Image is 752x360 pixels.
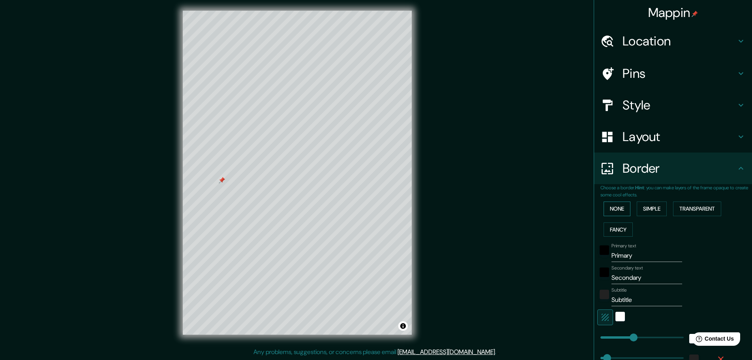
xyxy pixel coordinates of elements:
div: Layout [594,121,752,153]
iframe: Help widget launcher [682,329,743,351]
button: color-222222 [600,290,609,299]
h4: Border [623,160,736,176]
img: pin-icon.png [692,11,698,17]
button: Fancy [604,222,633,237]
button: white [615,312,625,321]
p: Choose a border. : you can make layers of the frame opaque to create some cool effects. [600,184,752,198]
div: Style [594,89,752,121]
button: None [604,202,630,216]
label: Subtitle [611,287,627,294]
button: black [600,245,609,255]
div: Border [594,153,752,184]
h4: Location [623,33,736,49]
h4: Style [623,97,736,113]
button: Toggle attribution [398,321,408,331]
button: black [600,268,609,277]
div: Pins [594,58,752,89]
b: Hint [635,185,644,191]
p: Any problems, suggestions, or concerns please email . [253,347,496,357]
div: . [497,347,499,357]
h4: Layout [623,129,736,145]
h4: Mappin [648,5,698,21]
button: Transparent [673,202,721,216]
button: Simple [637,202,667,216]
div: . [496,347,497,357]
label: Primary text [611,243,636,249]
h4: Pins [623,66,736,81]
a: [EMAIL_ADDRESS][DOMAIN_NAME] [398,348,495,356]
div: Location [594,25,752,57]
label: Secondary text [611,265,643,271]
